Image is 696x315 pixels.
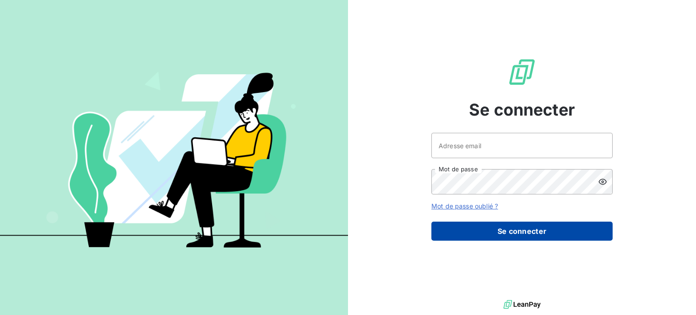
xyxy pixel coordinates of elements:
a: Mot de passe oublié ? [431,202,498,210]
button: Se connecter [431,222,613,241]
span: Se connecter [469,97,575,122]
img: logo [503,298,541,311]
img: Logo LeanPay [507,58,536,87]
input: placeholder [431,133,613,158]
